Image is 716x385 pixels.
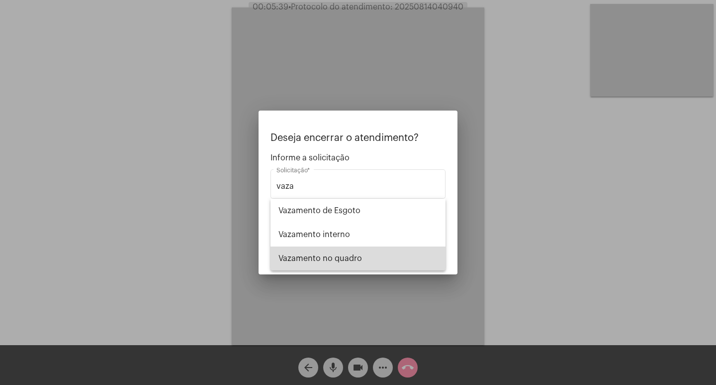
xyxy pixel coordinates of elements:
span: Informe a solicitação [270,153,446,162]
span: Vazamento interno [278,223,438,247]
span: ⁠Vazamento de Esgoto [278,199,438,223]
span: Vazamento no quadro [278,247,438,270]
input: Buscar solicitação [276,182,440,191]
p: Deseja encerrar o atendimento? [270,132,446,143]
